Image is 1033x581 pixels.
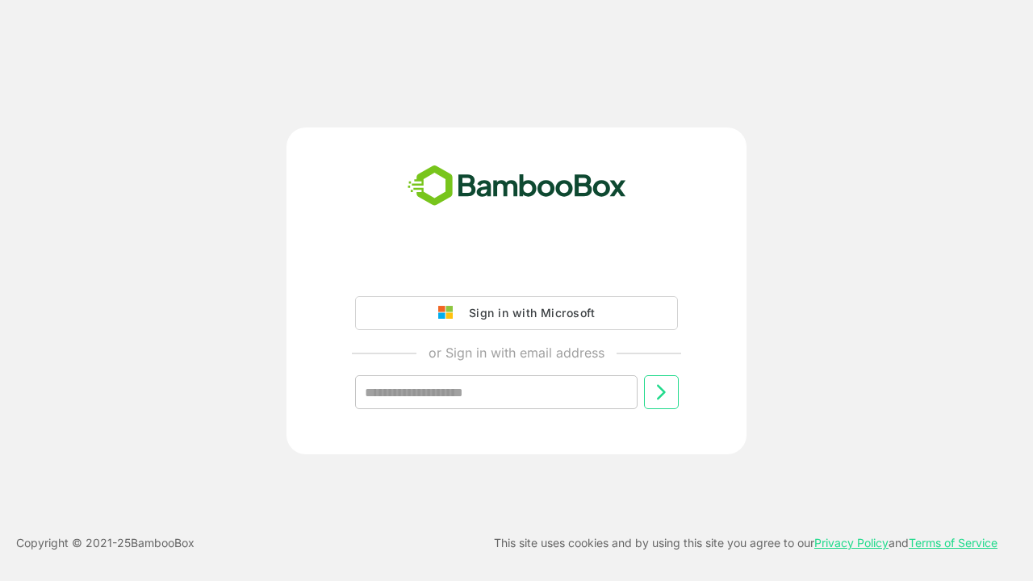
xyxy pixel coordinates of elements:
button: Sign in with Microsoft [355,296,678,330]
a: Privacy Policy [814,536,889,550]
p: or Sign in with email address [429,343,604,362]
p: This site uses cookies and by using this site you agree to our and [494,533,997,553]
img: google [438,306,461,320]
a: Terms of Service [909,536,997,550]
p: Copyright © 2021- 25 BambooBox [16,533,194,553]
div: Sign in with Microsoft [461,303,595,324]
img: bamboobox [399,160,635,213]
